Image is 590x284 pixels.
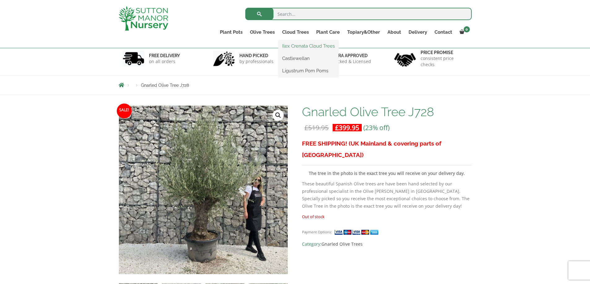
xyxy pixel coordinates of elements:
[213,51,235,66] img: 2.jpg
[335,123,359,132] bdi: 399.95
[321,241,363,247] a: Gnarled Olive Trees
[141,83,189,88] span: Gnarled Olive Tree J728
[119,83,472,87] nav: Breadcrumbs
[149,58,180,65] p: on all orders
[421,55,468,68] p: consistent price checks
[304,123,329,132] bdi: 519.95
[246,28,278,36] a: Olive Trees
[302,213,471,220] p: Out of stock
[343,28,384,36] a: Topiary&Other
[302,230,332,234] small: Payment Options:
[464,26,470,32] span: 0
[309,170,465,176] strong: The tree in the photo is the exact tree you will receive on your delivery day.
[302,105,471,118] h1: Gnarled Olive Tree J728
[302,240,471,248] span: Category:
[456,28,472,36] a: 0
[330,53,371,58] h6: Defra approved
[278,41,339,51] a: Ilex Crenata Cloud Trees
[239,53,273,58] h6: hand picked
[312,28,343,36] a: Plant Care
[302,138,471,161] h3: FREE SHIPPING! (UK Mainland & covering parts of [GEOGRAPHIC_DATA])
[330,58,371,65] p: checked & Licensed
[405,28,431,36] a: Delivery
[304,123,308,132] span: £
[278,54,339,63] a: Castlewellan
[119,6,168,31] img: logo
[216,28,246,36] a: Plant Pots
[363,123,390,132] span: (23% off)
[273,110,284,121] a: View full-screen image gallery
[334,229,381,235] img: payment supported
[384,28,405,36] a: About
[149,53,180,58] h6: FREE DELIVERY
[239,58,273,65] p: by professionals
[278,66,339,75] a: Ligustrum Pom Poms
[394,49,416,68] img: 4.jpg
[117,104,132,118] span: Sale!
[302,180,471,210] p: These beautiful Spanish Olive trees are have been hand selected by our professional specialist in...
[278,28,312,36] a: Cloud Trees
[431,28,456,36] a: Contact
[123,51,144,66] img: 1.jpg
[245,8,472,20] input: Search...
[335,123,339,132] span: £
[421,50,468,55] h6: Price promise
